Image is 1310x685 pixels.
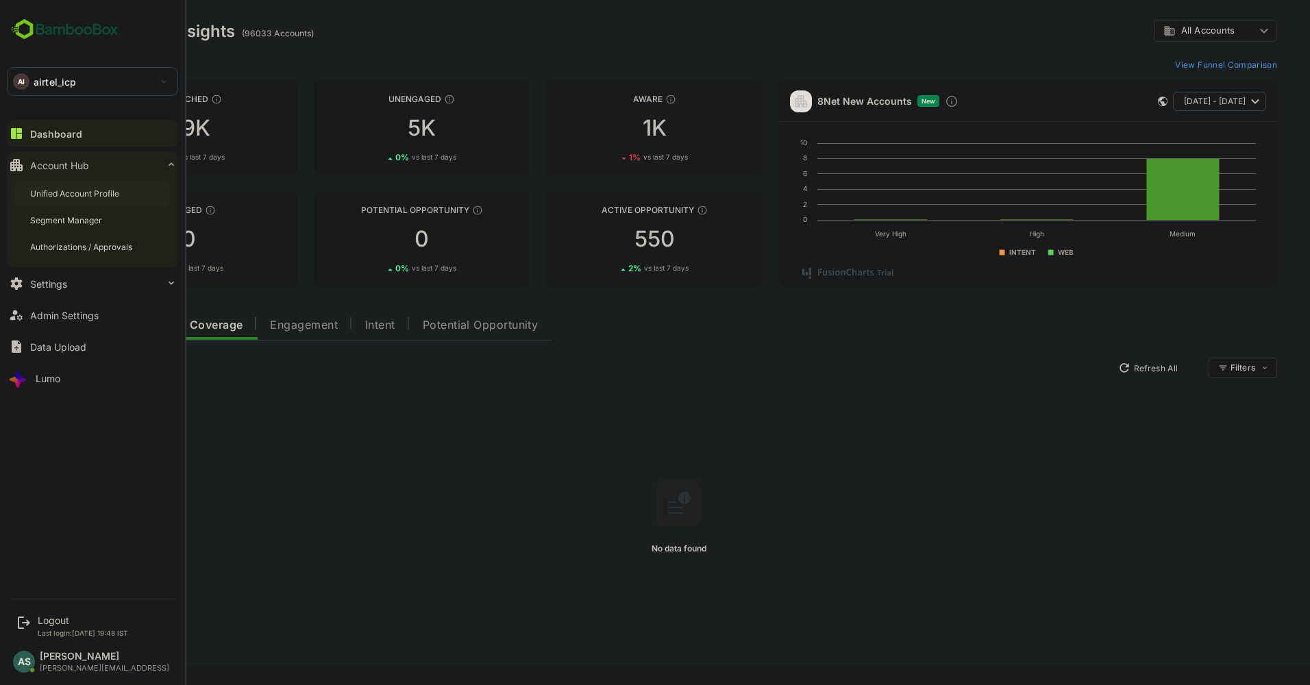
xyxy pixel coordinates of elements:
a: UnengagedThese accounts have not shown enough engagement and need nurturing5K0%vs last 7 days [266,81,482,175]
button: Account Hub [7,151,178,179]
button: Dashboard [7,120,178,147]
span: vs last 7 days [364,263,408,273]
div: These accounts are MQAs and can be passed on to Inside Sales [424,205,435,216]
span: vs last 7 days [132,152,177,162]
img: BambooboxFullLogoMark.5f36c76dfaba33ec1ec1367b70bb1252.svg [7,16,123,42]
text: 0 [755,215,759,223]
a: Active OpportunityThese accounts have open opportunities which might be at any of the Sales Stage... [498,192,715,286]
span: vs last 7 days [595,152,640,162]
div: These accounts are warm, further nurturing would qualify them to MQAs [157,205,168,216]
div: 0 % [347,263,408,273]
div: All Accounts [1115,25,1207,37]
div: 0 [33,228,249,250]
button: Settings [7,270,178,297]
span: vs last 7 days [131,263,175,273]
span: Potential Opportunity [375,320,491,331]
span: Intent [317,320,347,331]
p: Last login: [DATE] 19:48 IST [38,629,128,637]
div: Aware [498,94,715,104]
button: Data Upload [7,333,178,360]
div: 5K [266,117,482,139]
span: Data Quality and Coverage [47,320,195,331]
span: Engagement [222,320,290,331]
div: Unified Account Profile [30,188,122,199]
span: [DATE] - [DATE] [1136,92,1198,110]
span: All Accounts [1133,25,1187,36]
a: 8Net New Accounts [769,95,864,107]
div: Filters [1183,362,1207,373]
div: 2 % [580,263,641,273]
div: These accounts have not shown enough engagement and need nurturing [396,94,407,105]
text: 2 [755,200,759,208]
div: Account Hub [30,160,89,171]
div: Segment Manager [30,214,105,226]
div: AS [13,651,35,673]
a: Potential OpportunityThese accounts are MQAs and can be passed on to Inside Sales00%vs last 7 days [266,192,482,286]
div: Active Opportunity [498,205,715,215]
div: Lumo [36,373,60,384]
div: [PERSON_NAME][EMAIL_ADDRESS] [40,664,169,673]
div: 41 % [112,152,177,162]
div: Filters [1181,356,1229,380]
div: These accounts have just entered the buying cycle and need further nurturing [617,94,628,105]
div: [PERSON_NAME] [40,651,169,662]
a: AwareThese accounts have just entered the buying cycle and need further nurturing1K1%vs last 7 days [498,81,715,175]
text: 8 [755,153,759,162]
div: This card does not support filter and segments [1110,97,1120,106]
div: Authorizations / Approvals [30,241,135,253]
div: These accounts have open opportunities which might be at any of the Sales Stages [649,205,660,216]
p: airtel_icp [34,75,76,89]
span: vs last 7 days [364,152,408,162]
a: EngagedThese accounts are warm, further nurturing would qualify them to MQAs00%vs last 7 days [33,192,249,286]
text: Medium [1122,229,1148,238]
div: Unreached [33,94,249,104]
span: New [874,97,887,105]
div: Settings [30,278,67,290]
div: Dashboard [30,128,82,140]
div: Dashboard Insights [33,21,187,41]
div: All Accounts [1106,18,1229,45]
button: Admin Settings [7,301,178,329]
ag: (96033 Accounts) [194,28,270,38]
a: UnreachedThese accounts have not been engaged with for a defined time period89K41%vs last 7 days [33,81,249,175]
div: 1K [498,117,715,139]
text: Very High [827,229,858,238]
div: 0 % [114,263,175,273]
div: These accounts have not been engaged with for a defined time period [163,94,174,105]
button: View Funnel Comparison [1122,53,1229,75]
text: High [982,229,996,238]
div: Logout [38,614,128,626]
text: 4 [755,184,759,192]
div: AIairtel_icp [8,68,177,95]
text: 10 [752,138,759,147]
button: New Insights [33,356,133,380]
div: Engaged [33,205,249,215]
div: Admin Settings [30,310,99,321]
button: Lumo [7,364,178,392]
div: Data Upload [30,341,86,353]
div: Discover new ICP-fit accounts showing engagement — via intent surges, anonymous website visits, L... [897,95,911,108]
text: 6 [755,169,759,177]
div: AI [13,73,29,90]
div: Unengaged [266,94,482,104]
div: 550 [498,228,715,250]
div: 89K [33,117,249,139]
div: Potential Opportunity [266,205,482,215]
span: vs last 7 days [596,263,641,273]
button: Refresh All [1064,357,1136,379]
div: 0 [266,228,482,250]
div: 1 % [581,152,640,162]
div: 0 % [347,152,408,162]
span: No data found [604,543,658,553]
button: [DATE] - [DATE] [1125,92,1218,111]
